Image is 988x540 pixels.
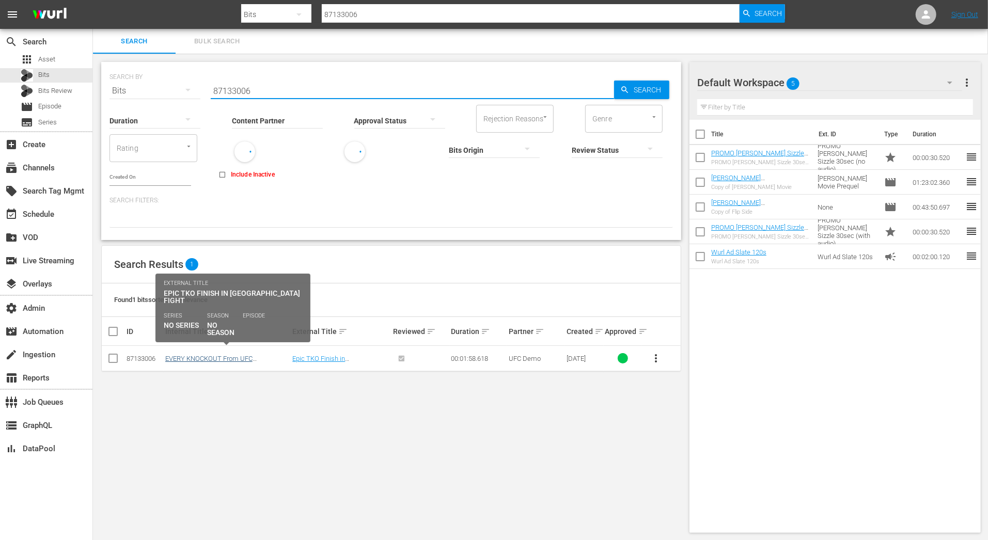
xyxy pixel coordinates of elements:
[109,76,200,105] div: Bits
[114,296,208,304] span: Found 1 bits sorted by: relevance
[127,327,162,336] div: ID
[165,325,290,338] div: Internal Title
[649,112,659,122] button: Open
[711,184,809,190] div: Copy of [PERSON_NAME] Movie
[813,244,880,269] td: Wurl Ad Slate 120s
[884,226,897,238] span: Promo
[38,70,50,80] span: Bits
[567,355,602,362] div: [DATE]
[21,101,33,113] span: Episode
[965,200,978,213] span: reorder
[210,327,219,336] span: sort
[451,325,506,338] div: Duration
[906,120,968,149] th: Duration
[878,120,906,149] th: Type
[813,219,880,244] td: PROMO [PERSON_NAME] Sizzle 30sec (with audio)
[711,258,766,265] div: Wurl Ad Slate 120s
[812,120,879,149] th: Ext. ID
[711,120,812,149] th: Title
[605,325,641,338] div: Approved
[697,68,962,97] div: Default Workspace
[965,151,978,163] span: reorder
[292,355,371,370] a: Epic TKO Finish in [GEOGRAPHIC_DATA] Fight
[787,73,799,94] span: 5
[965,250,978,262] span: reorder
[509,325,563,338] div: Partner
[540,112,550,122] button: Open
[5,208,18,220] span: Schedule
[711,248,766,256] a: Wurl Ad Slate 120s
[965,176,978,188] span: reorder
[711,199,802,222] a: [PERSON_NAME][MEDICAL_DATA] A [US_STATE] Minute
[5,278,18,290] span: Overlays
[5,325,18,338] span: Automation
[38,117,57,128] span: Series
[711,209,809,215] div: Copy of Flip Side
[638,327,648,336] span: sort
[99,36,169,47] span: Search
[393,325,448,338] div: Reviewed
[908,244,965,269] td: 00:02:00.120
[908,219,965,244] td: 00:00:30.520
[427,327,436,336] span: sort
[594,327,604,336] span: sort
[5,396,18,408] span: Job Queues
[711,174,780,197] a: [PERSON_NAME][MEDICAL_DATA] [PERSON_NAME] Movie
[5,185,18,197] span: Search Tag Mgmt
[21,116,33,129] span: Series
[5,442,18,455] span: DataPool
[5,36,18,48] span: Search
[509,355,541,362] span: UFC Demo
[481,327,490,336] span: sort
[535,327,544,336] span: sort
[813,145,880,170] td: PROMO [PERSON_NAME] Sizzle 30sec (no audio)
[711,159,809,166] div: PROMO [PERSON_NAME] Sizzle 30sec (no audio)
[165,355,257,370] a: EVERY KNOCKOUT From UFC [GEOGRAPHIC_DATA]
[21,69,33,82] div: Bits
[884,176,897,188] span: Episode
[908,195,965,219] td: 00:43:50.697
[21,53,33,66] span: Asset
[884,250,897,263] span: Ad
[644,346,668,371] button: more_vert
[114,258,183,271] span: Search Results
[650,352,662,364] span: more_vert
[38,86,72,96] span: Bits Review
[109,196,673,205] p: Search Filters:
[813,170,880,195] td: [PERSON_NAME] Movie Prequel
[5,372,18,384] span: Reports
[884,151,897,164] span: Promo
[127,355,162,362] div: 87133006
[38,101,61,112] span: Episode
[185,258,198,271] span: 1
[6,8,19,21] span: menu
[630,81,669,99] span: Search
[184,141,194,151] button: Open
[5,348,18,361] span: Ingestion
[5,419,18,432] span: GraphQL
[711,149,808,165] a: PROMO [PERSON_NAME] Sizzle 30sec (no audio)
[884,201,897,213] span: Episode
[711,224,808,239] a: PROMO [PERSON_NAME] Sizzle 30sec (with audio)
[338,327,348,336] span: sort
[231,170,275,179] span: Include Inactive
[965,225,978,237] span: reorder
[567,325,602,338] div: Created
[5,162,18,174] span: Channels
[961,76,973,89] span: more_vert
[25,3,74,27] img: ans4CAIJ8jUAAAAAAAAAAAAAAAAAAAAAAAAgQb4GAAAAAAAAAAAAAAAAAAAAAAAAJMjXAAAAAAAAAAAAAAAAAAAAAAAAgAT5G...
[5,302,18,314] span: Admin
[908,145,965,170] td: 00:00:30.520
[5,255,18,267] span: Live Streaming
[5,138,18,151] span: Create
[908,170,965,195] td: 01:23:02.360
[5,231,18,244] span: VOD
[951,10,978,19] a: Sign Out
[740,4,785,23] button: Search
[182,36,252,47] span: Bulk Search
[292,325,389,338] div: External Title
[451,355,506,362] div: 00:01:58.618
[38,54,55,65] span: Asset
[21,85,33,97] div: Bits Review
[755,4,782,23] span: Search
